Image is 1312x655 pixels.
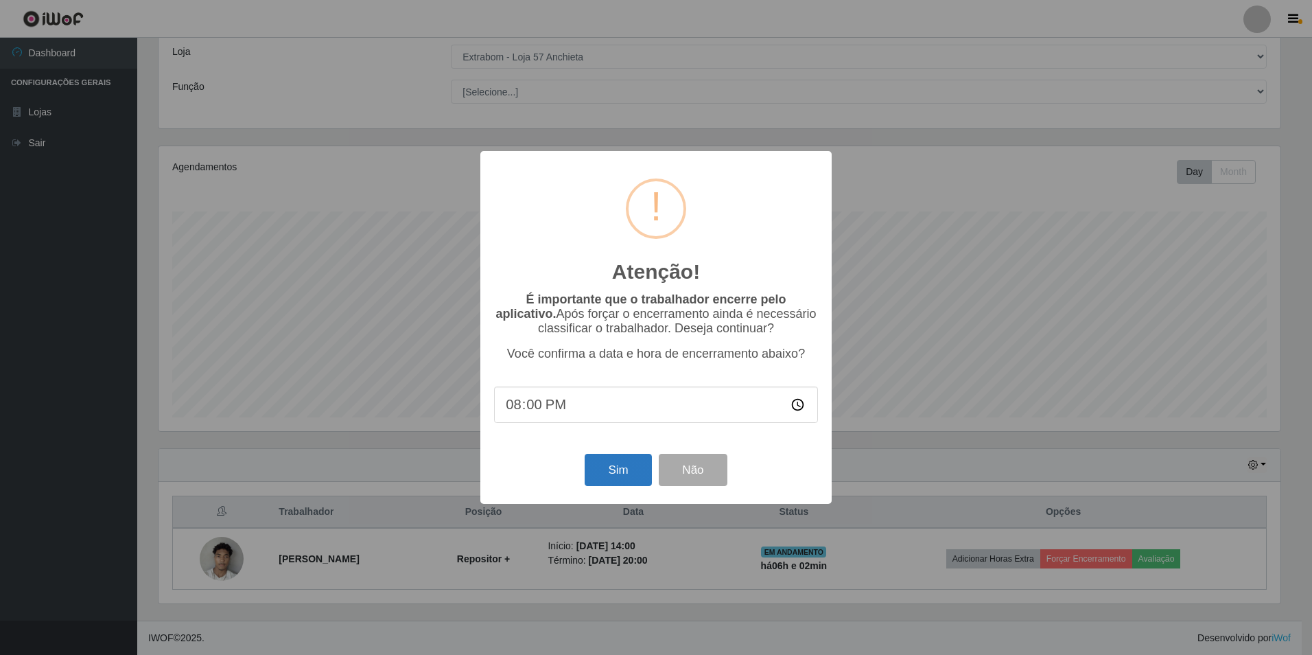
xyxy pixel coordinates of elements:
button: Não [659,454,727,486]
b: É importante que o trabalhador encerre pelo aplicativo. [495,292,786,321]
p: Você confirma a data e hora de encerramento abaixo? [494,347,818,361]
p: Após forçar o encerramento ainda é necessário classificar o trabalhador. Deseja continuar? [494,292,818,336]
h2: Atenção! [612,260,700,284]
button: Sim [585,454,651,486]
